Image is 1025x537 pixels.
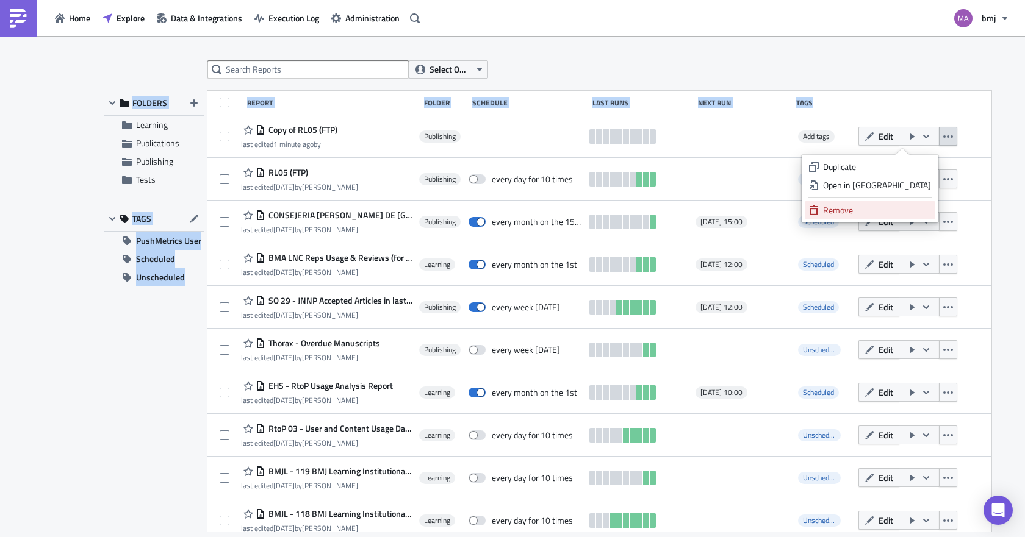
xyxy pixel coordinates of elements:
span: [DATE] 10:00 [700,388,743,397]
button: Edit [858,383,899,402]
span: Learning [424,473,450,483]
button: Edit [858,297,899,316]
div: every week on Friday [492,302,560,313]
button: Select Owner [409,60,488,79]
span: Scheduled [798,301,839,313]
span: EHS - RtoP Usage Analysis Report [265,380,393,391]
div: Duplicate [823,161,931,173]
span: Publishing [424,217,456,227]
span: Learning [136,118,168,131]
div: last edited by [PERSON_NAME] [241,310,413,319]
span: Publishing [424,302,456,312]
div: last edited by [PERSON_NAME] [241,438,413,447]
span: Learning [424,516,450,525]
span: [DATE] 12:00 [700,260,743,269]
button: Home [49,9,96,27]
span: Add tags [803,130,830,142]
button: Edit [858,127,899,146]
button: Unscheduled [104,268,204,286]
div: last edited by [PERSON_NAME] [241,353,380,362]
time: 2025-09-24T13:57:41Z [273,522,295,534]
span: Select Owner [430,63,470,76]
div: Open in [GEOGRAPHIC_DATA] [823,179,931,191]
div: last edited by [PERSON_NAME] [241,524,413,533]
span: Edit [879,514,893,527]
span: TAGS [132,213,151,224]
div: Report [247,98,418,107]
time: 2025-09-22T07:52:05Z [273,437,295,449]
div: every month on the 1st [492,259,577,270]
span: Scheduled [798,258,839,271]
div: every month on the 1st [492,387,577,398]
button: Edit [858,425,899,444]
span: BMJL - 119 BMJ Learning Institutional Usage - User Details [265,466,413,477]
button: Explore [96,9,151,27]
span: BMJL - 118 BMJ Learning Institutional Usage [265,508,413,519]
button: PushMetrics User [104,232,204,250]
span: [DATE] 15:00 [700,217,743,227]
button: Administration [325,9,406,27]
div: last edited by [PERSON_NAME] [241,268,413,277]
div: Last Runs [592,98,692,107]
span: Scheduled [803,301,834,313]
span: [DATE] 12:00 [700,302,743,312]
input: Search Reports [207,60,409,79]
span: Scheduled [803,386,834,398]
span: Edit [879,301,893,313]
span: Scheduled [798,216,839,228]
button: Edit [858,255,899,274]
div: every month on the 15th for 10 times [492,216,583,227]
a: Data & Integrations [151,9,248,27]
div: every day for 10 times [492,174,573,185]
span: Data & Integrations [171,12,242,24]
div: every day for 10 times [492,515,573,526]
div: Tags [796,98,853,107]
span: CONSEJERIA DE SANIDAD DE MADRID [265,210,413,221]
span: Publishing [136,155,173,168]
time: 2025-10-07T11:26:59Z [273,181,295,193]
span: Scheduled [798,386,839,399]
div: Folder [424,98,467,107]
span: BMA LNC Reps Usage & Reviews (for publication) - Monthly [265,252,413,263]
button: Edit [858,340,899,359]
span: Unscheduled [803,429,842,441]
span: FOLDERS [132,98,167,108]
span: Edit [879,429,893,441]
button: Scheduled [104,250,204,268]
span: Unscheduled [798,472,841,484]
span: Edit [879,130,893,143]
span: Publishing [424,132,456,141]
span: Unscheduled [798,429,841,441]
span: Publications [136,137,179,149]
span: Unscheduled [798,514,841,527]
div: every day for 10 times [492,472,573,483]
div: every day for 10 times [492,430,573,441]
span: Copy of RL05 (FTP) [265,124,337,135]
span: Learning [424,388,450,397]
button: bmj [947,5,1016,32]
time: 2025-10-01T10:54:57Z [273,266,295,278]
span: Learning [424,430,450,440]
span: Edit [879,471,893,484]
time: 2025-10-14T10:20:22Z [273,138,314,150]
div: Open Intercom Messenger [984,496,1013,525]
span: Thorax - Overdue Manuscripts [265,338,380,349]
time: 2025-10-07T11:27:13Z [273,224,295,235]
span: Add tags [798,130,835,143]
span: Edit [879,258,893,271]
div: last edited by [PERSON_NAME] [241,182,358,191]
span: RL05 (FTP) [265,167,308,178]
img: Avatar [953,8,974,29]
time: 2025-08-19T09:04:19Z [273,480,295,491]
span: Scheduled [803,258,834,270]
time: 2025-10-07T11:27:47Z [273,309,295,321]
span: Unscheduled [136,268,185,286]
time: 2025-09-15T12:46:04Z [273,394,295,406]
span: RtoP 03 - User and Content Usage Dashboard [265,423,413,434]
div: last edited by [PERSON_NAME] [241,225,413,234]
div: Schedule [472,98,586,107]
span: Execution Log [268,12,319,24]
